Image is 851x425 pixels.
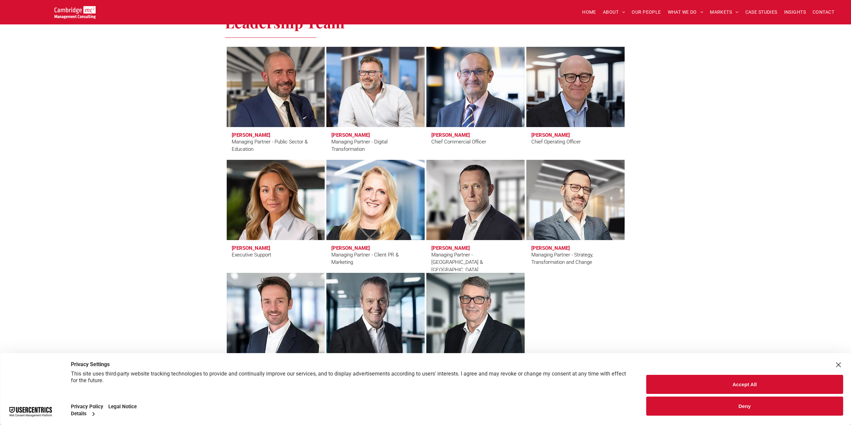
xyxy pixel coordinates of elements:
a: INSIGHTS [781,7,809,17]
h3: [PERSON_NAME] [331,245,370,251]
a: Charles Orsel Des Sagets | Managing Partner - EMEA [326,273,425,353]
h3: [PERSON_NAME] [531,132,570,138]
div: Managing Partner - Public Sector & Education [232,138,320,153]
a: CONTACT [809,7,838,17]
a: HOME [579,7,600,17]
h3: [PERSON_NAME] [232,132,270,138]
a: CASE STUDIES [742,7,781,17]
div: Chief Commercial Officer [431,138,486,146]
a: Mauro Mortali | Managing Partner - Strategy | Cambridge Management Consulting [526,160,625,240]
a: Andrew Fleming | Chief Operating Officer | Cambridge Management Consulting [526,47,625,127]
div: Managing Partner - Strategy, Transformation and Change [531,251,620,266]
a: Craig Cheney | Managing Partner - Public Sector & Education [227,47,325,127]
a: Your Business Transformed | Cambridge Management Consulting [55,7,96,14]
a: ABOUT [600,7,629,17]
a: Pete Nisbet | Managing Partner - Energy & Carbon [227,273,325,353]
h3: [PERSON_NAME] [431,132,470,138]
img: Go to Homepage [55,6,96,19]
a: WHAT WE DO [664,7,707,17]
h3: [PERSON_NAME] [232,245,270,251]
h3: [PERSON_NAME] [331,132,370,138]
a: MARKETS [707,7,742,17]
a: Stuart Curzon | Chief Commercial Officer | Cambridge Management Consulting [426,47,525,127]
div: Executive Support [232,251,271,259]
a: Jeff Owen | Managing Partner - Business Transformation [426,273,525,353]
a: Faye Holland | Managing Partner - Client PR & Marketing [326,160,425,240]
h3: [PERSON_NAME] [431,245,470,251]
div: Managing Partner - [GEOGRAPHIC_DATA] & [GEOGRAPHIC_DATA] [431,251,520,274]
div: Managing Partner - Client PR & Marketing [331,251,420,266]
div: Chief Operating Officer [531,138,581,146]
div: Managing Partner - Digital Transformation [331,138,420,153]
a: Jason Jennings | Managing Partner - UK & Ireland [426,160,525,240]
a: OUR PEOPLE [628,7,664,17]
a: Digital Transformation | Simon Crimp | Managing Partner - Digital Transformation [326,47,425,127]
a: Kate Hancock | Executive Support | Cambridge Management Consulting [227,160,325,240]
h3: [PERSON_NAME] [531,245,570,251]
